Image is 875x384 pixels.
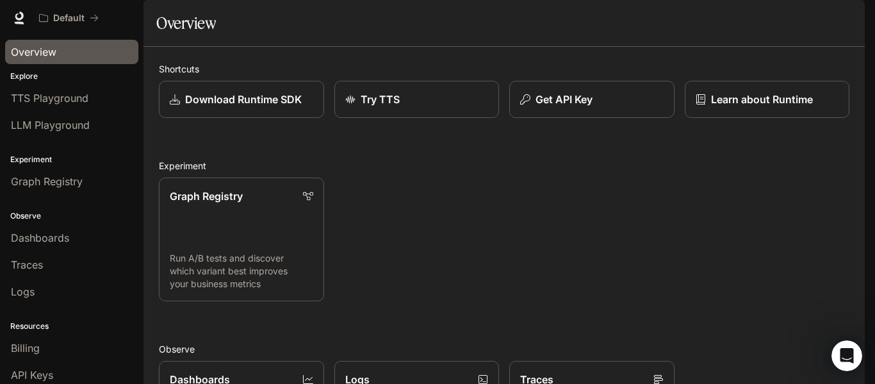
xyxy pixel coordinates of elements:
p: Download Runtime SDK [185,92,302,107]
a: Download Runtime SDK [159,81,324,118]
p: Try TTS [361,92,400,107]
a: Learn about Runtime [685,81,850,118]
p: Run A/B tests and discover which variant best improves your business metrics [170,252,313,290]
iframe: Intercom live chat [831,340,862,371]
h2: Experiment [159,159,849,172]
p: Get API Key [536,92,593,107]
h1: Overview [156,10,216,36]
a: Try TTS [334,81,500,118]
p: Default [53,13,85,24]
h2: Shortcuts [159,62,849,76]
button: Get API Key [509,81,675,118]
a: Graph RegistryRun A/B tests and discover which variant best improves your business metrics [159,178,324,301]
p: Graph Registry [170,188,243,204]
button: All workspaces [33,5,104,31]
p: Learn about Runtime [711,92,813,107]
h2: Observe [159,342,849,356]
